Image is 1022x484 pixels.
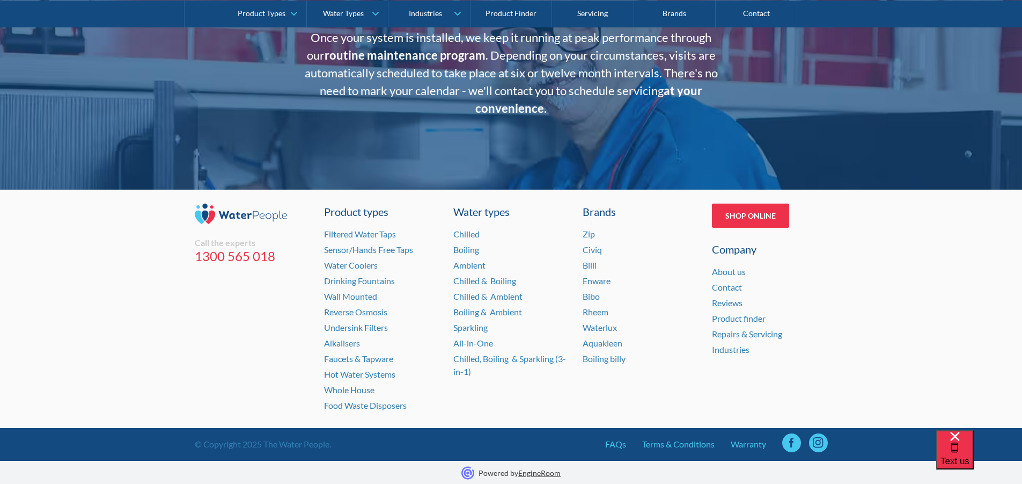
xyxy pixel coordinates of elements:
strong: at your convenience [475,83,702,115]
a: Hot Water Systems [324,369,395,379]
a: Filtered Water Taps [324,229,396,239]
a: Boiling billy [583,353,626,364]
div: Industries [409,9,442,18]
div: Call the experts [195,237,311,248]
a: Enware [583,276,611,286]
strong: routine maintenance program [325,48,486,62]
a: Reviews [712,298,742,308]
a: All-in-One [453,338,493,348]
a: Alkalisers [324,338,360,348]
a: Boiling [453,244,479,255]
a: Rheem [583,307,608,317]
a: Billi [583,260,597,270]
a: Ambient [453,260,486,270]
div: © Copyright 2025 The Water People. [195,438,331,451]
a: Water types [453,204,569,220]
div: Company [712,241,828,257]
a: Industries [712,344,749,355]
a: 1300 565 018 [195,248,311,264]
div: Product Types [238,9,285,18]
div: Brands [583,204,699,220]
a: Shop Online [712,204,789,228]
a: Water Coolers [324,260,378,270]
a: Civiq [583,244,602,255]
p: Once your system is installed, we keep it running at peak performance through our . Depending on ... [302,28,720,117]
div: Water Types [323,9,364,18]
a: FAQs [605,438,626,451]
a: Waterlux [583,322,617,333]
a: Drinking Fountains [324,276,395,286]
a: Product finder [712,313,766,323]
a: Product types [324,204,440,220]
a: Contact [712,282,742,292]
a: Whole House [324,385,374,395]
a: EngineRoom [518,468,561,478]
iframe: podium webchat widget bubble [936,430,1022,484]
a: Sparkling [453,322,488,333]
a: Faucets & Tapware [324,353,393,364]
a: Repairs & Servicing [712,329,782,339]
a: Chilled & Ambient [453,291,523,301]
a: Zip [583,229,595,239]
a: Chilled [453,229,480,239]
a: Bibo [583,291,600,301]
a: Food Waste Disposers [324,400,407,410]
a: About us [712,266,746,277]
a: Chilled & Boiling [453,276,516,286]
a: Wall Mounted [324,291,377,301]
a: Sensor/Hands Free Taps [324,244,413,255]
p: Powered by [479,467,561,479]
a: Warranty [731,438,766,451]
a: Boiling & Ambient [453,307,522,317]
a: Aquakleen [583,338,622,348]
a: Undersink Filters [324,322,388,333]
a: Chilled, Boiling & Sparkling (3-in-1) [453,353,566,377]
a: Terms & Conditions [642,438,715,451]
a: Reverse Osmosis [324,307,387,317]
